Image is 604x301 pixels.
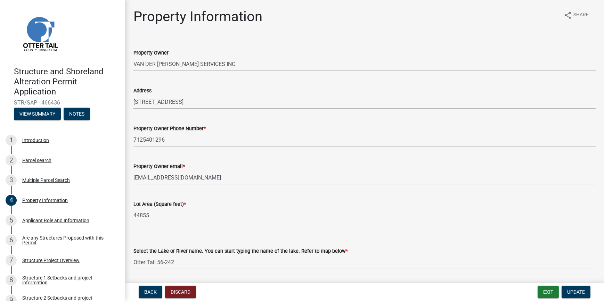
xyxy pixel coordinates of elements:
[6,175,17,186] div: 3
[165,286,196,298] button: Discard
[567,289,585,295] span: Update
[133,51,169,56] label: Property Owner
[573,11,589,19] span: Share
[538,286,559,298] button: Exit
[22,218,89,223] div: Applicant Role and Information
[22,158,51,163] div: Parcel search
[22,178,70,183] div: Multiple Parcel Search
[6,275,17,286] div: 8
[22,258,80,263] div: Structure Project Overview
[133,164,185,169] label: Property Owner email
[133,249,348,254] label: Select the Lake or River name. You can start typing the name of the lake. Refer to map below
[14,7,66,59] img: Otter Tail County, Minnesota
[133,126,206,131] label: Property Owner Phone Number
[133,8,262,25] h1: Property Information
[562,286,590,298] button: Update
[14,67,120,97] h4: Structure and Shoreland Alteration Permit Application
[133,89,152,93] label: Address
[558,8,594,22] button: shareShare
[64,112,90,117] wm-modal-confirm: Notes
[22,235,114,245] div: Are any Structures Proposed with this Permit
[144,289,157,295] span: Back
[14,99,111,106] span: STR/SAP - 466436
[6,255,17,266] div: 7
[139,286,162,298] button: Back
[6,215,17,226] div: 5
[22,198,68,203] div: Property Information
[564,11,572,19] i: share
[22,275,114,285] div: Structure 1 Setbacks and project information
[6,155,17,166] div: 2
[14,112,61,117] wm-modal-confirm: Summary
[6,135,17,146] div: 1
[133,202,186,207] label: Lot Area (Square feet)
[14,108,61,120] button: View Summary
[6,235,17,246] div: 6
[6,195,17,206] div: 4
[64,108,90,120] button: Notes
[22,138,49,143] div: Introduction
